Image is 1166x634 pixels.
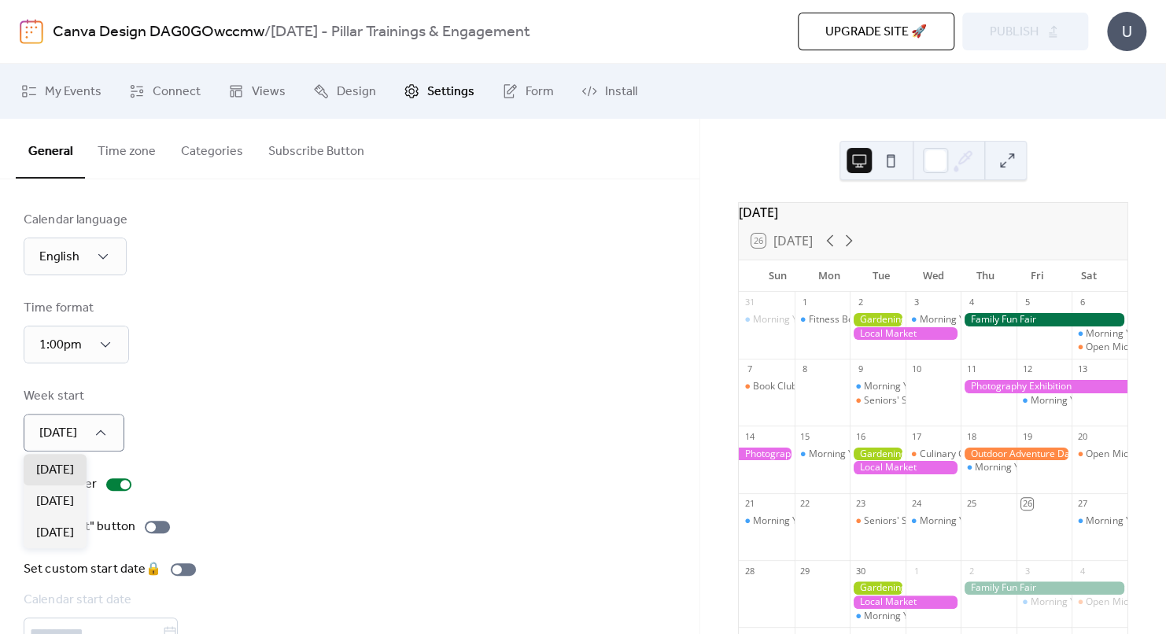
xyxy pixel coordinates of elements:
div: 11 [965,363,977,375]
div: Open Mic Night [1072,341,1127,354]
div: Open Mic Night [1086,448,1153,461]
div: Seniors' Social Tea [850,394,906,407]
div: Fri [1011,260,1063,292]
div: 28 [744,565,755,577]
div: Local Market [850,327,961,341]
div: 4 [1076,565,1088,577]
div: Gardening Workshop [850,448,906,461]
div: 2 [854,297,866,308]
b: [DATE] - Pillar Trainings & Engagement [271,17,530,47]
div: Week start [24,387,121,406]
div: Morning Yoga Bliss [1072,327,1127,341]
div: Photography Exhibition [739,448,795,461]
div: Morning Yoga Bliss [864,380,948,393]
div: 29 [799,565,811,577]
div: [DATE] [739,203,1127,222]
div: 4 [965,297,977,308]
b: / [264,17,271,47]
span: [DATE] [36,492,74,511]
div: Morning Yoga Bliss [739,514,795,528]
div: Morning Yoga Bliss [906,514,961,528]
div: Gardening Workshop [850,581,906,595]
a: Install [570,70,649,112]
div: 16 [854,430,866,442]
div: 3 [1021,565,1033,577]
a: Settings [392,70,486,112]
div: 21 [744,498,755,510]
span: Connect [153,83,201,101]
div: Gardening Workshop [850,313,906,326]
div: Morning Yoga Bliss [809,448,893,461]
div: 22 [799,498,811,510]
div: Morning Yoga Bliss [864,610,948,623]
div: 7 [744,363,755,375]
div: Local Market [850,461,961,474]
div: 20 [1076,430,1088,442]
div: Seniors' Social Tea [864,394,946,407]
div: 27 [1076,498,1088,510]
div: 17 [910,430,922,442]
div: Morning Yoga Bliss [850,610,906,623]
div: Thu [959,260,1011,292]
div: 30 [854,565,866,577]
div: Time format [24,299,126,318]
span: Upgrade site 🚀 [825,23,927,42]
span: English [39,245,79,269]
div: Outdoor Adventure Day [961,448,1072,461]
div: Local Market [850,595,961,609]
span: Form [526,83,554,101]
div: Morning Yoga Bliss [739,313,795,326]
div: Open Mic Night [1086,595,1153,609]
div: Morning Yoga Bliss [753,514,837,528]
div: Open Mic Night [1086,341,1153,354]
a: Canva Design DAG0GOwccmw [53,17,264,47]
div: Sat [1063,260,1115,292]
button: Subscribe Button [256,119,377,177]
div: Morning Yoga Bliss [1017,394,1072,407]
div: Morning Yoga Bliss [906,313,961,326]
div: 2 [965,565,977,577]
div: Fitness Bootcamp [795,313,851,326]
div: Photography Exhibition [961,380,1127,393]
div: Seniors' Social Tea [864,514,946,528]
div: Open Mic Night [1072,595,1127,609]
div: Wed [907,260,959,292]
div: Morning Yoga Bliss [795,448,851,461]
div: 3 [910,297,922,308]
div: Mon [803,260,855,292]
div: 14 [744,430,755,442]
div: 15 [799,430,811,442]
div: Family Fun Fair [961,581,1127,595]
a: Views [216,70,297,112]
div: Morning Yoga Bliss [920,313,1004,326]
div: Morning Yoga Bliss [1017,595,1072,609]
div: Morning Yoga Bliss [975,461,1059,474]
div: 19 [1021,430,1033,442]
span: Design [337,83,376,101]
span: [DATE] [36,524,74,543]
div: 24 [910,498,922,510]
span: [DATE] [39,421,77,445]
a: My Events [9,70,113,112]
span: Settings [427,83,474,101]
div: Morning Yoga Bliss [1031,595,1115,609]
span: 1:00pm [39,333,82,357]
div: 9 [854,363,866,375]
div: Family Fun Fair [961,313,1127,326]
div: 1 [799,297,811,308]
div: Fitness Bootcamp [809,313,887,326]
div: Seniors' Social Tea [850,514,906,528]
button: Time zone [85,119,168,177]
div: 23 [854,498,866,510]
div: 8 [799,363,811,375]
div: 1 [910,565,922,577]
div: Culinary Cooking Class [920,448,1020,461]
div: U [1107,12,1146,51]
a: Form [490,70,566,112]
div: Calendar language [24,211,127,230]
div: 13 [1076,363,1088,375]
div: Morning Yoga Bliss [961,461,1017,474]
div: 12 [1021,363,1033,375]
a: Connect [117,70,212,112]
button: Categories [168,119,256,177]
